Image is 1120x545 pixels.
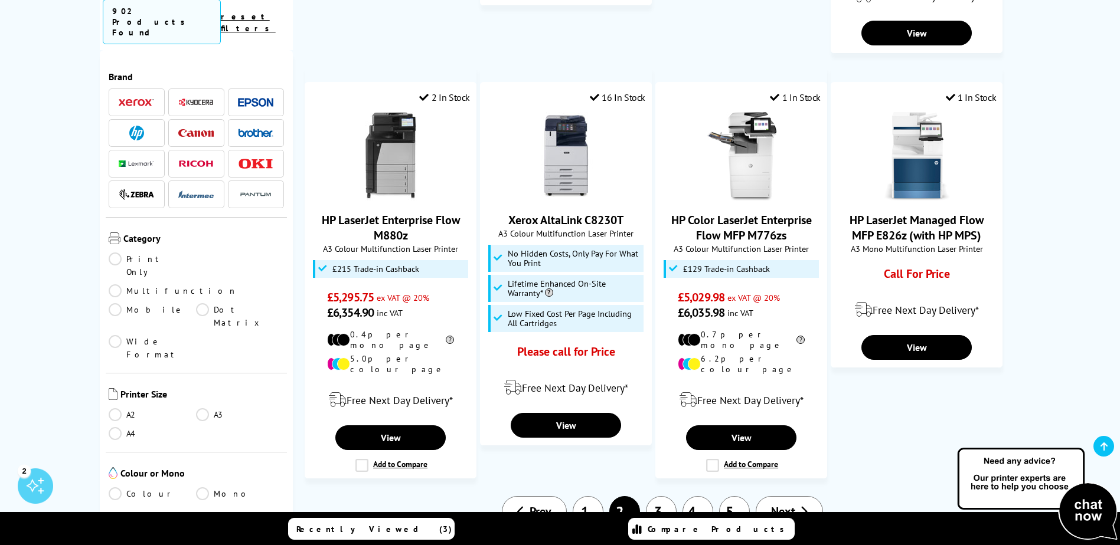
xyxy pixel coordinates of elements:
span: Category [123,232,285,247]
img: Zebra [119,189,154,201]
img: Open Live Chat window [955,446,1120,543]
img: Intermec [178,191,214,199]
span: £6,035.98 [678,305,724,320]
span: Prev [530,504,551,519]
a: Xerox AltaLink C8230T [508,212,623,228]
div: Please call for Price [502,344,629,365]
li: 0.4p per mono page [327,329,454,350]
a: 3 [646,496,677,527]
a: Mobile [109,303,197,329]
a: HP LaserJet Managed Flow MFP E826z (with HP MPS) [850,212,984,243]
a: Mono [196,487,284,500]
a: Xerox AltaLink C8230T [522,191,610,203]
span: £6,354.90 [327,305,374,320]
div: 1 In Stock [946,91,997,103]
span: ex VAT @ 20% [377,292,429,303]
a: View [861,335,971,360]
a: OKI [238,156,273,171]
a: Pantum [238,187,273,202]
a: HP Color LaserJet Enterprise Flow MFP M776zs [671,212,812,243]
a: 4 [683,496,713,527]
a: Compare Products [628,518,795,540]
a: Dot Matrix [196,303,284,329]
a: 1 [573,496,603,527]
a: View [335,425,445,450]
a: Recently Viewed (3) [288,518,455,540]
div: Call For Price [853,266,980,287]
div: 16 In Stock [590,91,645,103]
img: HP Color LaserJet Enterprise Flow MFP M776zs [697,112,786,201]
img: Printer Size [109,388,117,400]
span: £5,295.75 [327,290,374,305]
a: HP Color LaserJet Enterprise Flow MFP M776zs [697,191,786,203]
a: Multifunction [109,284,237,297]
span: A3 Colour Multifunction Laser Printer [662,243,821,254]
span: Printer Size [120,388,285,402]
div: modal_delivery [837,293,996,326]
li: 6.2p per colour page [678,353,805,375]
label: Add to Compare [706,459,778,472]
img: Brother [238,129,273,137]
img: Colour or Mono [109,467,117,479]
label: Add to Compare [355,459,427,472]
a: Next [756,496,823,527]
a: Colour [109,487,197,500]
a: Print Only [109,252,197,278]
a: Xerox [119,95,154,110]
a: HP [119,126,154,140]
span: inc VAT [727,307,753,319]
a: View [511,413,621,438]
span: inc VAT [377,307,403,319]
span: A3 Colour Multifunction Laser Printer [311,243,470,254]
span: ex VAT @ 20% [727,292,780,303]
span: Recently Viewed (3) [296,524,452,534]
a: View [861,21,971,45]
a: Zebra [119,187,154,202]
a: Wide Format [109,335,197,361]
span: £215 Trade-in Cashback [332,264,419,274]
img: Xerox AltaLink C8230T [522,112,610,201]
img: Canon [178,129,214,137]
span: A3 Colour Multifunction Laser Printer [486,228,645,239]
a: Ricoh [178,156,214,171]
img: Xerox [119,99,154,107]
div: modal_delivery [311,383,470,416]
span: Brand [109,71,285,83]
img: OKI [238,159,273,169]
a: Kyocera [178,95,214,110]
li: 0.7p per mono page [678,329,805,350]
a: reset filters [221,11,276,34]
span: £5,029.98 [678,290,724,305]
img: HP [129,126,144,140]
a: View [686,425,796,450]
span: Colour or Mono [120,467,285,481]
div: 2 [18,464,31,477]
a: HP LaserJet Enterprise Flow M880z [322,212,460,243]
span: Compare Products [648,524,791,534]
img: Lexmark [119,160,154,168]
div: 1 In Stock [770,91,821,103]
img: Epson [238,98,273,107]
img: Pantum [238,188,273,202]
a: A3 [196,408,284,421]
img: HP LaserJet Enterprise Flow M880z [347,112,435,201]
a: Lexmark [119,156,154,171]
a: Intermec [178,187,214,202]
a: Brother [238,126,273,140]
span: Next [771,504,795,519]
a: 5 [719,496,750,527]
img: HP LaserJet Managed Flow MFP E826z (with HP MPS) [873,112,961,201]
a: HP LaserJet Managed Flow MFP E826z (with HP MPS) [873,191,961,203]
span: Low Fixed Cost Per Page Including All Cartridges [508,309,641,328]
span: Lifetime Enhanced On-Site Warranty* [508,279,641,298]
span: No Hidden Costs, Only Pay For What You Print [508,249,641,268]
li: 5.0p per colour page [327,353,454,375]
div: 2 In Stock [419,91,470,103]
a: HP LaserJet Enterprise Flow M880z [347,191,435,203]
img: Category [109,232,120,244]
a: Canon [178,126,214,140]
span: £129 Trade-in Cashback [683,264,770,274]
img: Ricoh [178,160,214,167]
div: modal_delivery [486,371,645,404]
a: Prev [502,496,567,527]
